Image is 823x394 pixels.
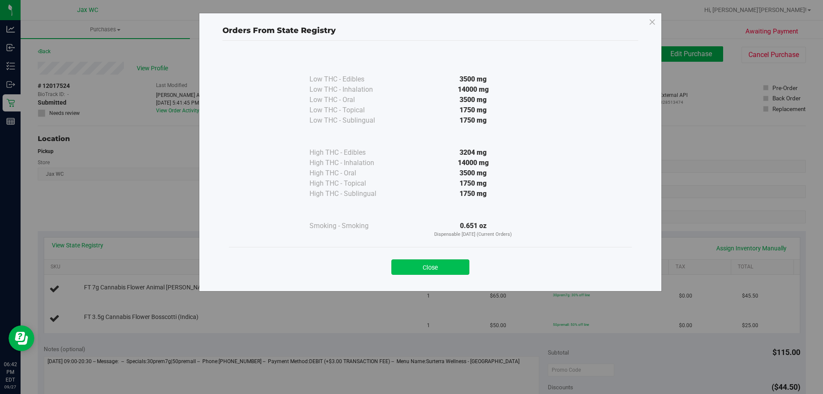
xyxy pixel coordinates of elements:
[395,221,551,238] div: 0.651 oz
[395,168,551,178] div: 3500 mg
[391,259,469,275] button: Close
[309,74,395,84] div: Low THC - Edibles
[395,84,551,95] div: 14000 mg
[309,95,395,105] div: Low THC - Oral
[395,95,551,105] div: 3500 mg
[309,84,395,95] div: Low THC - Inhalation
[395,189,551,199] div: 1750 mg
[309,158,395,168] div: High THC - Inhalation
[309,168,395,178] div: High THC - Oral
[395,74,551,84] div: 3500 mg
[395,178,551,189] div: 1750 mg
[309,189,395,199] div: High THC - Sublingual
[309,221,395,231] div: Smoking - Smoking
[309,178,395,189] div: High THC - Topical
[395,231,551,238] p: Dispensable [DATE] (Current Orders)
[9,325,34,351] iframe: Resource center
[309,147,395,158] div: High THC - Edibles
[395,115,551,126] div: 1750 mg
[395,158,551,168] div: 14000 mg
[222,26,336,35] span: Orders From State Registry
[395,147,551,158] div: 3204 mg
[309,115,395,126] div: Low THC - Sublingual
[395,105,551,115] div: 1750 mg
[309,105,395,115] div: Low THC - Topical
